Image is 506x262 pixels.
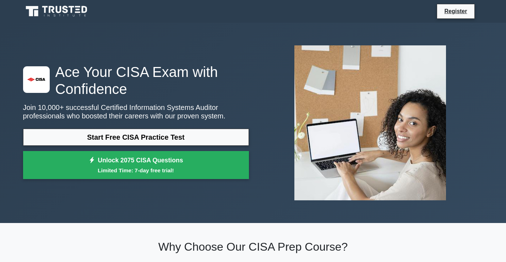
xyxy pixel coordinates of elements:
[23,103,249,120] p: Join 10,000+ successful Certified Information Systems Auditor professionals who boosted their car...
[23,151,249,179] a: Unlock 2075 CISA QuestionsLimited Time: 7-day free trial!
[23,129,249,146] a: Start Free CISA Practice Test
[23,63,249,97] h1: Ace Your CISA Exam with Confidence
[440,7,471,16] a: Register
[23,240,483,253] h2: Why Choose Our CISA Prep Course?
[32,166,240,174] small: Limited Time: 7-day free trial!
